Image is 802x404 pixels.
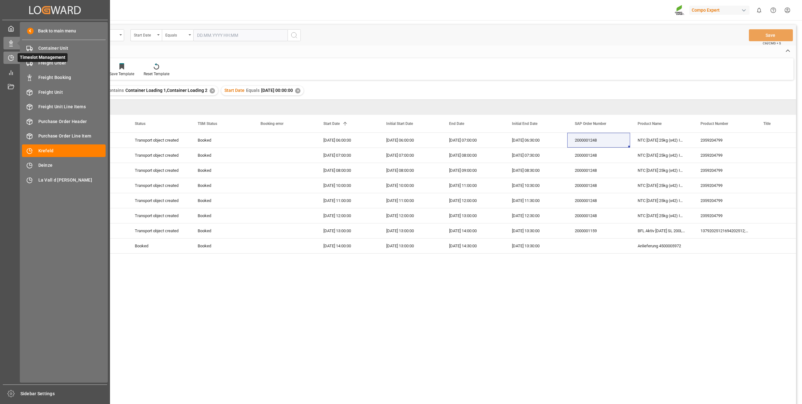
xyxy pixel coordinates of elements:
[575,121,606,126] span: SAP Order Number
[638,121,662,126] span: Product Name
[316,133,379,148] div: [DATE] 06:00:00
[504,193,567,208] div: [DATE] 11:30:00
[38,118,106,125] span: Purchase Order Header
[316,148,379,163] div: [DATE] 07:00:00
[675,5,685,16] img: Screenshot%202023-09-29%20at%2010.02.21.png_1712312052.png
[766,3,780,17] button: Help Center
[449,121,464,126] span: End Date
[130,29,162,41] button: open menu
[379,193,442,208] div: [DATE] 11:00:00
[162,29,193,41] button: open menu
[135,121,146,126] span: Status
[18,53,68,62] span: Timeslot Management
[630,223,693,238] div: BFL Aktiv [DATE] SL 200L (x4) DEBFL Aktiv [DATE] SL 200L (x4) DE;BFL Ca SL 200L (x4) CL,ES,LAT MTO
[20,390,107,397] span: Sidebar Settings
[38,45,106,52] span: Container Unit
[512,121,537,126] span: Initial End Date
[442,223,504,238] div: [DATE] 14:00:00
[630,238,693,253] div: Anlieferung 4500005972
[3,22,107,35] a: My Cockpit
[261,121,283,126] span: Booking error
[630,208,693,223] div: NTC [DATE] 25kg (x42) INT MTO
[442,148,504,163] div: [DATE] 08:00:00
[504,133,567,148] div: [DATE] 06:30:00
[38,133,106,139] span: Purchase Order Line Item
[379,148,442,163] div: [DATE] 07:00:00
[144,71,169,77] div: Reset Template
[135,178,183,193] div: Transport object created
[442,163,504,178] div: [DATE] 09:00:00
[198,178,245,193] div: Booked
[689,4,752,16] button: Compo Expert
[693,223,756,238] div: 13792025121694202512;1379202512
[135,163,183,178] div: Transport object created
[442,238,504,253] div: [DATE] 14:30:00
[3,66,107,78] a: My Reports
[700,121,728,126] span: Product Number
[135,133,183,148] div: Transport object created
[193,29,288,41] input: DD.MM.YYYY HH:MM
[38,148,106,154] span: Krefeld
[630,193,693,208] div: NTC [DATE] 25kg (x42) INT MTO
[38,60,106,66] span: Freight Order
[22,115,106,127] a: Purchase Order Header
[165,31,187,38] div: Equals
[198,148,245,163] div: Booked
[567,148,630,163] div: 2000001248
[3,52,107,64] a: Timeslot ManagementTimeslot Management
[693,163,756,178] div: 2359204799
[22,174,106,186] a: La Vall d [PERSON_NAME]
[261,88,293,93] span: [DATE] 00:00:00
[288,29,301,41] button: search button
[442,208,504,223] div: [DATE] 13:00:00
[567,178,630,193] div: 2000001248
[198,239,245,253] div: Booked
[379,223,442,238] div: [DATE] 13:00:00
[567,223,630,238] div: 2000001159
[567,163,630,178] div: 2000001248
[38,74,106,81] span: Freight Booking
[198,163,245,178] div: Booked
[763,121,771,126] span: Title
[316,163,379,178] div: [DATE] 08:00:00
[38,177,106,183] span: La Vall d [PERSON_NAME]
[567,208,630,223] div: 2000001248
[210,88,215,93] div: ✕
[246,88,260,93] span: Equals
[22,144,106,157] a: Krefeld
[134,31,155,38] div: Start Date
[135,224,183,238] div: Transport object created
[22,86,106,98] a: Freight Unit
[135,194,183,208] div: Transport object created
[316,223,379,238] div: [DATE] 13:00:00
[198,224,245,238] div: Booked
[198,209,245,223] div: Booked
[386,121,413,126] span: Initial Start Date
[125,88,207,93] span: Container Loading 1,Container Loading 2
[22,130,106,142] a: Purchase Order Line Item
[442,193,504,208] div: [DATE] 12:00:00
[22,101,106,113] a: Freight Unit Line Items
[763,41,781,46] span: Ctrl/CMD + S
[135,239,183,253] div: Booked
[379,178,442,193] div: [DATE] 10:00:00
[630,133,693,148] div: NTC [DATE] 25kg (x42) INT MTO
[504,208,567,223] div: [DATE] 12:30:00
[379,208,442,223] div: [DATE] 12:00:00
[504,223,567,238] div: [DATE] 13:30:00
[630,163,693,178] div: NTC [DATE] 25kg (x42) INT MTO
[22,57,106,69] a: Freight Order
[198,194,245,208] div: Booked
[316,208,379,223] div: [DATE] 12:00:00
[22,71,106,84] a: Freight Booking
[752,3,766,17] button: show 0 new notifications
[22,159,106,171] a: Deinze
[316,193,379,208] div: [DATE] 11:00:00
[504,148,567,163] div: [DATE] 07:30:00
[693,208,756,223] div: 2359204799
[693,193,756,208] div: 2359204799
[198,121,217,126] span: TSM Status
[316,238,379,253] div: [DATE] 14:00:00
[198,133,245,148] div: Booked
[567,133,630,148] div: 2000001248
